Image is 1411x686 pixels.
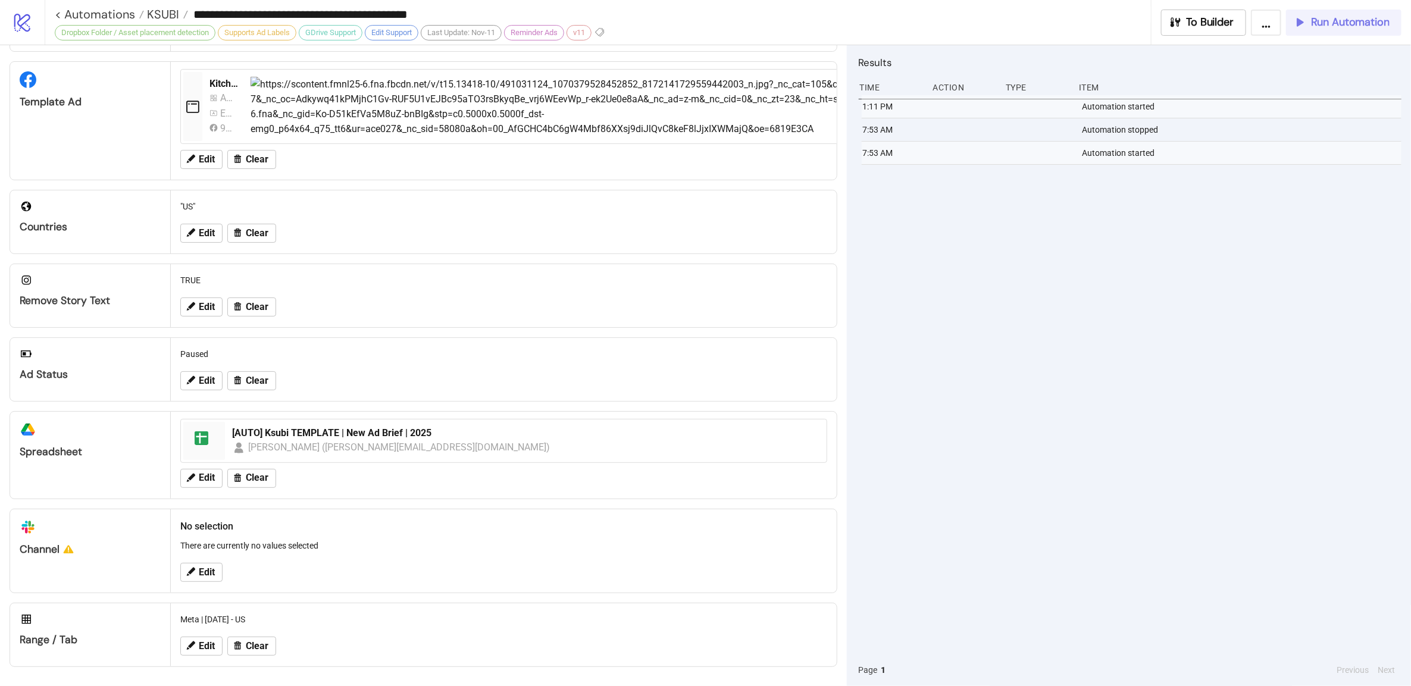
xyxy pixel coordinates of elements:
[1251,10,1281,36] button: ...
[227,371,276,390] button: Clear
[180,224,223,243] button: Edit
[246,472,268,483] span: Clear
[931,76,996,99] div: Action
[859,76,924,99] div: Time
[246,641,268,651] span: Clear
[199,472,215,483] span: Edit
[180,637,223,656] button: Edit
[20,633,161,647] div: Range / Tab
[567,25,592,40] div: v11
[220,90,236,105] div: Automatic V3
[251,77,906,137] img: https://scontent.fmnl25-6.fna.fbcdn.net/v/t15.13418-10/491031124_1070379528452852_817214172955944...
[859,55,1401,70] h2: Results
[1187,15,1234,29] span: To Builder
[859,663,878,676] span: Page
[1311,15,1390,29] span: Run Automation
[20,543,161,556] div: Channel
[1081,142,1404,164] div: Automation started
[246,375,268,386] span: Clear
[180,371,223,390] button: Edit
[180,519,827,534] h2: No selection
[20,368,161,381] div: Ad Status
[878,663,890,676] button: 1
[180,563,223,582] button: Edit
[1375,663,1399,676] button: Next
[199,302,215,312] span: Edit
[180,297,223,317] button: Edit
[199,154,215,165] span: Edit
[862,118,927,141] div: 7:53 AM
[246,154,268,165] span: Clear
[218,25,296,40] div: Supports Ad Labels
[176,195,832,218] div: "US"
[1286,10,1401,36] button: Run Automation
[232,427,819,440] div: [AUTO] Ksubi TEMPLATE | New Ad Brief | 2025
[220,106,236,121] div: ER_Originals
[1005,76,1069,99] div: Type
[20,220,161,234] div: Countries
[227,150,276,169] button: Clear
[1081,118,1404,141] div: Automation stopped
[1078,76,1401,99] div: Item
[176,269,832,292] div: TRUE
[144,7,179,22] span: KSUBI
[246,228,268,239] span: Clear
[246,302,268,312] span: Clear
[299,25,362,40] div: GDrive Support
[180,150,223,169] button: Edit
[144,8,188,20] a: KSUBI
[176,343,832,365] div: Paused
[20,95,161,109] div: Template Ad
[20,445,161,459] div: Spreadsheet
[199,228,215,239] span: Edit
[1161,10,1247,36] button: To Builder
[199,641,215,651] span: Edit
[227,637,276,656] button: Clear
[55,25,215,40] div: Dropbox Folder / Asset placement detection
[862,95,927,118] div: 1:11 PM
[1333,663,1372,676] button: Previous
[504,25,564,40] div: Reminder Ads
[199,375,215,386] span: Edit
[180,469,223,488] button: Edit
[220,121,236,136] div: 989282889766368
[248,440,550,455] div: [PERSON_NAME] ([PERSON_NAME][EMAIL_ADDRESS][DOMAIN_NAME])
[227,224,276,243] button: Clear
[199,567,215,578] span: Edit
[55,8,144,20] a: < Automations
[20,294,161,308] div: Remove Story Text
[180,539,827,552] p: There are currently no values selected
[1081,95,1404,118] div: Automation started
[176,608,832,631] div: Meta | [DATE] - US
[209,77,241,90] div: Kitchn Template
[227,469,276,488] button: Clear
[365,25,418,40] div: Edit Support
[862,142,927,164] div: 7:53 AM
[421,25,502,40] div: Last Update: Nov-11
[227,297,276,317] button: Clear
